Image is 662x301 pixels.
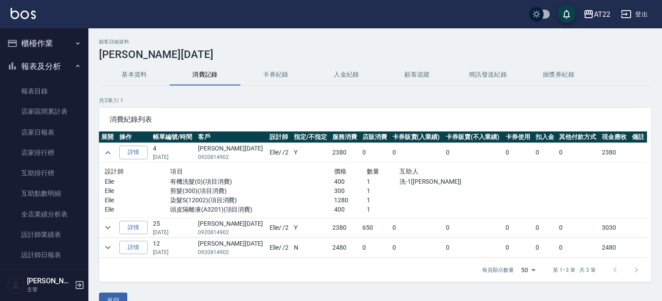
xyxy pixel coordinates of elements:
td: 0 [444,218,503,237]
p: Elie [105,186,170,196]
td: 650 [360,218,390,237]
td: Y [292,218,330,237]
p: 洗-1[[PERSON_NAME]] [399,177,498,186]
button: expand row [101,221,114,234]
a: 店家區間累計表 [4,101,85,122]
p: 400 [334,177,367,186]
td: 0 [390,143,444,162]
td: 0 [533,218,557,237]
p: 剪髮(300)(項目消費) [170,186,334,196]
p: 第 1–3 筆 共 3 筆 [553,266,596,274]
p: 共 3 筆, 1 / 1 [99,96,651,104]
a: 報表目錄 [4,81,85,101]
td: 2480 [330,238,360,257]
span: 價格 [334,168,347,175]
span: 項目 [170,168,183,175]
td: 2480 [600,238,630,257]
button: 顧客追蹤 [382,64,453,85]
p: 每頁顯示數量 [482,266,514,274]
p: 有機洗髮(0)(項目消費) [170,177,334,186]
button: 卡券紀錄 [240,64,311,85]
td: 0 [390,238,444,257]
td: 25 [151,218,196,237]
a: 詳情 [119,146,148,159]
th: 服務消費 [330,131,360,143]
a: 互助點數明細 [4,183,85,204]
td: 2380 [600,143,630,162]
td: [PERSON_NAME][DATE] [196,143,267,162]
div: 50 [517,258,539,282]
p: Elie [105,177,170,186]
button: AT22 [580,5,614,23]
div: AT22 [594,9,610,20]
td: 0 [390,218,444,237]
a: 設計師日報表 [4,245,85,265]
th: 展開 [99,131,117,143]
p: [DATE] [153,228,194,236]
p: 0920814902 [198,228,265,236]
a: 設計師業績分析表 [4,265,85,286]
button: expand row [101,241,114,254]
a: 互助排行榜 [4,163,85,183]
td: 0 [503,143,533,162]
p: 1 [367,196,399,205]
p: 400 [334,205,367,214]
td: 0 [503,238,533,257]
p: Elie [105,205,170,214]
h2: 顧客詳細資料 [99,39,651,45]
td: 0 [533,143,557,162]
img: Logo [11,8,36,19]
button: 入金紀錄 [311,64,382,85]
span: 互助人 [399,168,419,175]
button: 櫃檯作業 [4,32,85,55]
p: 染髮S(12002)(項目消費) [170,196,334,205]
img: Person [7,276,25,294]
button: 登出 [617,6,651,23]
td: 2380 [330,218,360,237]
p: 0920814902 [198,153,265,161]
th: 其他付款方式 [557,131,599,143]
p: [DATE] [153,153,194,161]
p: 頭皮隔離液(A3201)(項目消費) [170,205,334,214]
td: Elie / /2 [267,238,292,257]
th: 扣入金 [533,131,557,143]
p: 主管 [27,286,72,293]
a: 全店業績分析表 [4,204,85,224]
p: 0920814902 [198,248,265,256]
th: 設計師 [267,131,292,143]
p: 300 [334,186,367,196]
button: 消費記錄 [170,64,240,85]
p: 1 [367,205,399,214]
td: Elie / /2 [267,218,292,237]
span: 數量 [367,168,380,175]
p: 1 [367,177,399,186]
td: 4 [151,143,196,162]
td: 0 [503,218,533,237]
button: 基本資料 [99,64,170,85]
td: [PERSON_NAME][DATE] [196,218,267,237]
h5: [PERSON_NAME] [27,277,72,286]
td: 0 [557,238,599,257]
td: 2380 [330,143,360,162]
th: 卡券販賣(入業績) [390,131,444,143]
td: N [292,238,330,257]
th: 現金應收 [600,131,630,143]
button: 報表及分析 [4,55,85,78]
a: 詳情 [119,221,148,235]
td: 0 [444,238,503,257]
td: 0 [360,143,390,162]
a: 店家日報表 [4,122,85,143]
td: [PERSON_NAME][DATE] [196,238,267,257]
td: Y [292,143,330,162]
p: [DATE] [153,248,194,256]
th: 店販消費 [360,131,390,143]
a: 設計師業績表 [4,224,85,245]
td: 3030 [600,218,630,237]
button: save [558,5,575,23]
td: 0 [360,238,390,257]
span: 消費紀錄列表 [110,115,641,124]
td: Elie / /2 [267,143,292,162]
th: 操作 [117,131,151,143]
a: 詳情 [119,241,148,255]
h3: [PERSON_NAME][DATE] [99,48,651,61]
